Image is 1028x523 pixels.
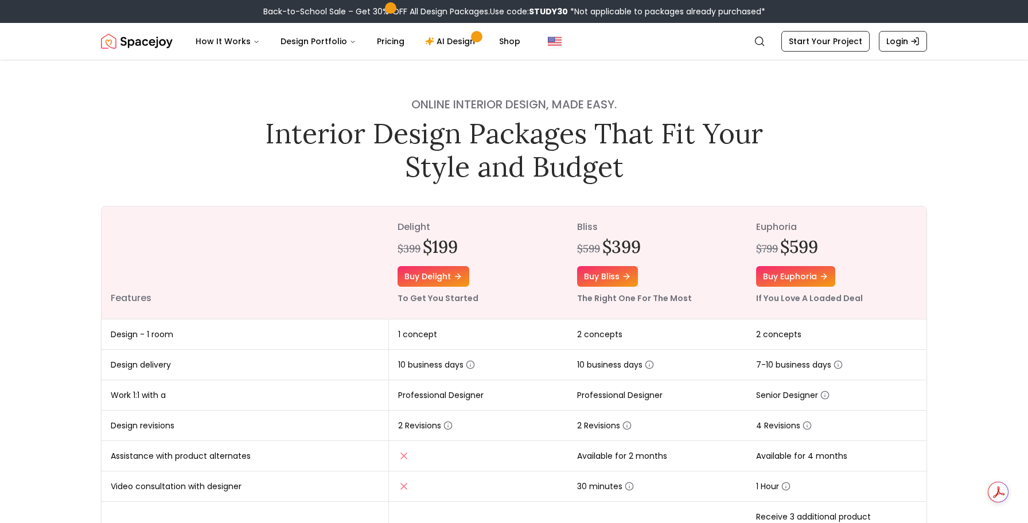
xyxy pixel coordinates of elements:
[416,30,488,53] a: AI Design
[780,236,818,257] h2: $599
[756,220,917,234] p: euphoria
[102,206,388,319] th: Features
[271,30,365,53] button: Design Portfolio
[102,471,388,502] td: Video consultation with designer
[102,380,388,411] td: Work 1:1 with a
[490,6,568,17] span: Use code:
[756,389,830,401] span: Senior Designer
[398,292,478,304] small: To Get You Started
[398,220,559,234] p: delight
[398,241,420,257] div: $399
[577,420,632,431] span: 2 Revisions
[102,350,388,380] td: Design delivery
[577,329,622,340] span: 2 concepts
[101,23,927,60] nav: Global
[257,117,771,183] h1: Interior Design Packages That Fit Your Style and Budget
[577,292,692,304] small: The Right One For The Most
[398,389,484,401] span: Professional Designer
[257,96,771,112] h4: Online interior design, made easy.
[879,31,927,52] a: Login
[102,411,388,441] td: Design revisions
[398,266,469,287] a: Buy delight
[756,481,791,492] span: 1 Hour
[490,30,529,53] a: Shop
[602,236,641,257] h2: $399
[568,6,765,17] span: *Not applicable to packages already purchased*
[398,359,475,370] span: 10 business days
[398,420,453,431] span: 2 Revisions
[756,292,863,304] small: If You Love A Loaded Deal
[577,266,638,287] a: Buy bliss
[577,389,663,401] span: Professional Designer
[781,31,870,52] a: Start Your Project
[101,30,173,53] img: Spacejoy Logo
[398,329,437,340] span: 1 concept
[756,266,835,287] a: Buy euphoria
[263,6,765,17] div: Back-to-School Sale – Get 30% OFF All Design Packages.
[548,34,562,48] img: United States
[423,236,458,257] h2: $199
[101,30,173,53] a: Spacejoy
[186,30,269,53] button: How It Works
[756,241,778,257] div: $799
[577,359,654,370] span: 10 business days
[756,359,843,370] span: 7-10 business days
[747,441,926,471] td: Available for 4 months
[102,441,388,471] td: Assistance with product alternates
[577,481,634,492] span: 30 minutes
[568,441,747,471] td: Available for 2 months
[756,329,801,340] span: 2 concepts
[529,6,568,17] b: STUDY30
[102,319,388,350] td: Design - 1 room
[577,220,738,234] p: bliss
[186,30,529,53] nav: Main
[577,241,600,257] div: $599
[756,420,812,431] span: 4 Revisions
[368,30,414,53] a: Pricing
